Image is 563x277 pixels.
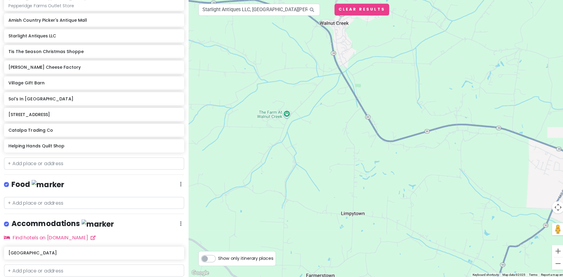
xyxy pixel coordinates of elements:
button: Zoom in [548,245,560,257]
h6: [STREET_ADDRESS] [9,113,179,119]
input: + Add place or address [5,159,183,171]
button: Keyboard shortcuts [469,273,495,277]
h4: Food [12,181,64,190]
h6: Tis The Season Christmas Shoppe [9,51,179,56]
img: marker [32,181,64,190]
input: + Add place or address [5,198,183,210]
img: Google [189,269,209,277]
h6: Starlight Antiques LLC [9,35,179,41]
a: Report a map error [537,273,561,276]
input: + Add place or address [5,265,183,277]
a: Terms (opens in new tab) [525,273,533,276]
a: Open this area in Google Maps (opens a new window) [189,269,209,277]
button: Clear Results [332,6,386,18]
button: Map camera controls [548,202,560,214]
h6: [GEOGRAPHIC_DATA] [9,250,179,256]
button: Zoom out [548,258,560,270]
input: Search a place [197,6,318,18]
h6: Catalpa Trading Co [9,129,179,134]
h6: Sol's In [GEOGRAPHIC_DATA] [9,98,179,103]
span: Map data ©2025 [499,273,521,276]
a: Find hotels on [DOMAIN_NAME] [5,235,95,241]
h4: Accommodations [12,219,114,229]
button: Drag Pegman onto the map to open Street View [548,224,560,236]
h6: Amish Country Picker's Antique Mall [9,20,179,25]
div: Pepperidge Farms Outlet Store [9,5,179,11]
h6: [PERSON_NAME] Cheese Factory [9,66,179,72]
h6: Helping Hands Quilt Shop [9,144,179,150]
h6: Village Gift Barn [9,82,179,87]
img: marker [81,220,114,229]
span: Show only itinerary places [217,255,271,262]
